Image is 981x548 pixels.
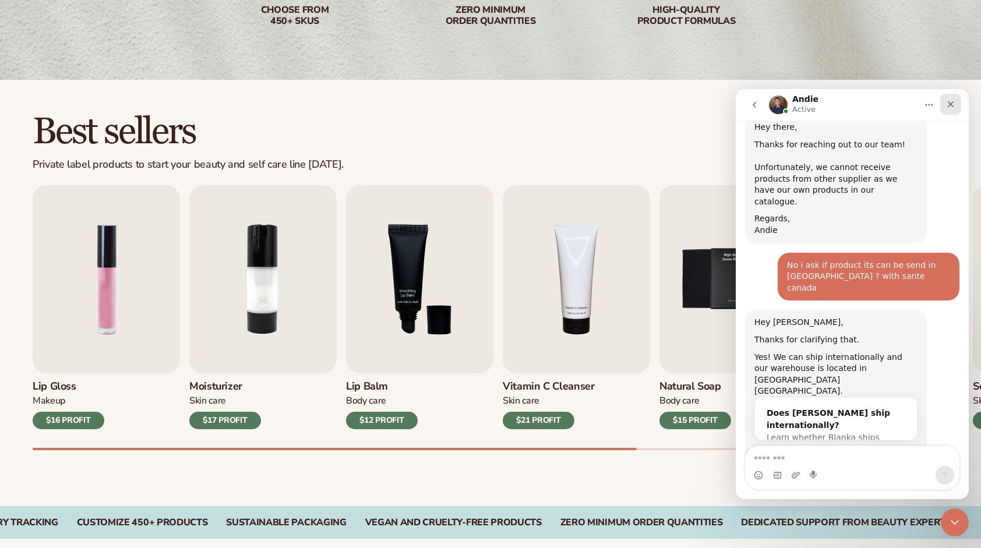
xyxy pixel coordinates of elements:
[31,318,170,342] div: Does [PERSON_NAME] ship internationally?
[55,381,65,391] button: Upload attachment
[33,185,180,429] a: 1 / 9
[941,508,969,536] iframe: Intercom live chat
[612,5,761,27] div: High-quality product formulas
[503,380,595,393] h3: Vitamin C Cleanser
[189,395,261,407] div: Skin Care
[19,309,181,376] div: Does [PERSON_NAME] ship internationally?Learn whether Blanka ships worldwide
[33,112,344,151] h2: Best sellers
[741,517,951,528] div: DEDICATED SUPPORT FROM BEAUTY EXPERTS
[346,185,493,429] a: 3 / 9
[9,221,191,391] div: Hey [PERSON_NAME],Thanks for clarifying that.Yes! We can ship internationally and our warehouse i...
[503,395,595,407] div: Skin Care
[659,395,731,407] div: Body Care
[346,395,418,407] div: Body Care
[365,517,542,528] div: VEGAN AND CRUELTY-FREE PRODUCTS
[659,380,731,393] h3: Natural Soap
[560,517,723,528] div: ZERO MINIMUM ORDER QUANTITIES
[346,412,418,429] div: $12 PROFIT
[33,395,104,407] div: Makeup
[77,517,208,528] div: CUSTOMIZE 450+ PRODUCTS
[503,185,650,429] a: 4 / 9
[416,5,565,27] div: Zero minimum order quantities
[19,263,182,308] div: Yes! We can ship internationally and our warehouse is located in [GEOGRAPHIC_DATA] [GEOGRAPHIC_DA...
[736,89,969,499] iframe: Intercom live chat
[189,412,261,429] div: $17 PROFIT
[74,381,83,391] button: Start recording
[19,245,182,257] div: Thanks for clarifying that.
[226,517,346,528] div: SUSTAINABLE PACKAGING
[189,380,261,393] h3: Moisturizer
[189,185,337,429] a: 2 / 9
[200,377,218,395] button: Send a message…
[37,381,46,391] button: Gif picker
[659,185,807,429] a: 5 / 9
[33,380,104,393] h3: Lip Gloss
[659,412,731,429] div: $15 PROFIT
[33,412,104,429] div: $16 PROFIT
[220,5,369,27] div: Choose from 450+ Skus
[9,221,224,412] div: Andie says…
[346,380,418,393] h3: Lip Balm
[19,228,182,239] div: Hey [PERSON_NAME],
[10,357,223,377] textarea: Message…
[503,412,574,429] div: $21 PROFIT
[31,344,144,365] span: Learn whether Blanka ships worldwide
[33,158,344,171] div: Private label products to start your beauty and self care line [DATE].
[18,381,27,391] button: Emoji picker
